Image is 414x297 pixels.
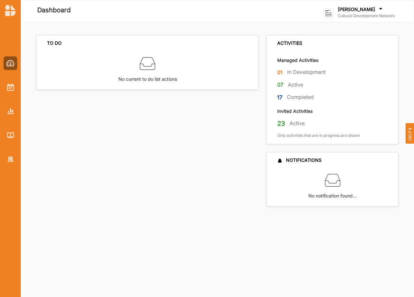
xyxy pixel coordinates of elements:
[4,104,17,118] a: Reports
[277,108,313,114] label: Invited Activities
[7,108,14,114] img: Reports
[47,40,62,46] div: TO DO
[338,13,395,18] label: Cultural Development Network
[277,157,322,163] div: NOTIFICATIONS
[6,60,15,66] img: Dashboard
[338,6,375,12] label: [PERSON_NAME]
[287,94,314,101] label: Completed
[288,81,303,88] label: Active
[277,133,360,138] label: Only activities that are in progress are shown
[7,84,14,91] img: Activities
[7,132,14,138] img: Library
[290,120,305,127] label: Active
[4,128,17,142] a: Library
[118,71,177,83] label: No current to do list actions
[324,8,334,18] img: logo
[308,188,357,199] label: No notification found…
[7,157,14,162] img: Organisation
[277,57,318,63] label: Managed Activities
[37,5,71,16] label: Dashboard
[277,81,283,89] label: 07
[4,56,17,70] a: Dashboard
[4,80,17,94] a: Activities
[287,69,325,76] label: In Development
[277,93,282,101] label: 17
[4,152,17,166] a: Organisation
[5,5,16,16] img: logo
[277,68,283,77] label: 01
[277,119,285,128] label: 23
[140,56,155,71] img: box
[325,172,340,188] img: box
[277,40,302,46] div: ACTIVITIES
